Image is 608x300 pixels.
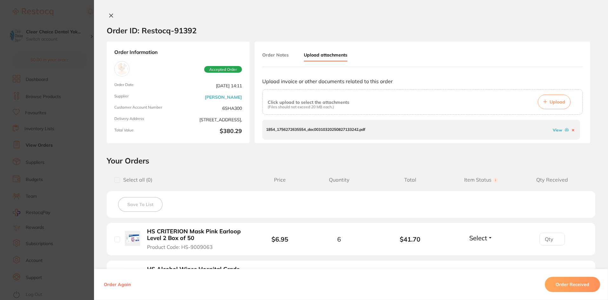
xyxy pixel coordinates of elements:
[550,99,565,105] span: Upload
[125,268,140,284] img: HS Alcohol Wipes Hospital Grade REFILL Pack 220 wipes
[114,83,176,89] span: Order Date
[538,95,571,109] button: Upload
[256,177,304,183] span: Price
[517,177,588,183] span: Qty Received
[145,266,247,288] button: HS Alcohol Wipes Hospital Grade REFILL Pack 220 wipes Product Code: HS-5722625
[262,49,289,61] button: Order Notes
[114,94,176,100] span: Supplier
[116,63,128,75] img: Henry Schein Halas
[181,128,242,136] b: $380.29
[545,277,600,292] button: Order Received
[114,117,176,123] span: Delivery Address
[114,128,176,136] span: Total Value
[118,197,163,212] button: Save To List
[268,105,349,109] p: (Files should not exceed 20 MB each.)
[120,177,152,183] span: Select all ( 0 )
[337,236,341,243] span: 6
[262,78,583,84] p: Upload invoice or other documents related to this order
[271,235,288,243] b: $6.95
[446,177,517,183] span: Item Status
[107,26,197,35] h2: Order ID: Restocq- 91392
[181,83,242,89] span: [DATE] 14:11
[114,105,176,111] span: Customer Account Number
[205,95,242,100] a: [PERSON_NAME]
[204,66,242,73] span: Accepted Order
[304,49,347,62] button: Upload attachments
[125,231,140,246] img: HS CRITERION Mask Pink Earloop Level 2 Box of 50
[147,266,245,279] b: HS Alcohol Wipes Hospital Grade REFILL Pack 220 wipes
[147,228,245,241] b: HS CRITERION Mask Pink Earloop Level 2 Box of 50
[145,228,247,250] button: HS CRITERION Mask Pink Earloop Level 2 Box of 50 Product Code: HS-9009063
[469,234,487,242] span: Select
[266,127,365,132] p: 1854_1756272635554_doc00310320250827133242.pdf
[114,49,242,56] strong: Order Information
[107,156,595,165] h2: Your Orders
[147,244,213,250] span: Product Code: HS-9009063
[375,236,446,243] b: $41.70
[181,105,242,111] span: 6SHA300
[539,233,565,245] input: Qty
[553,128,562,132] a: View
[304,177,375,183] span: Quantity
[375,177,446,183] span: Total
[467,234,495,242] button: Select
[268,100,349,105] p: Click upload to select the attachments
[102,282,133,287] button: Order Again
[181,117,242,123] span: [STREET_ADDRESS],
